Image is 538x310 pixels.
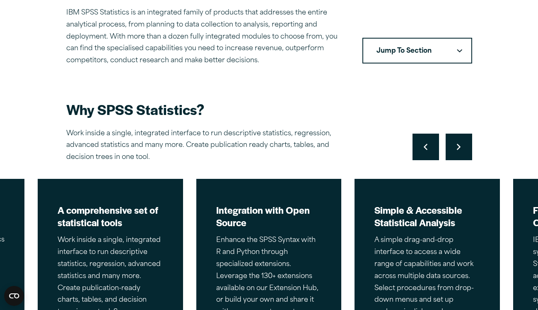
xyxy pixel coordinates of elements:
[446,134,472,160] button: Move to next slide
[362,38,472,63] nav: Table of Contents
[66,128,356,164] p: Work inside a single, integrated interface to run descriptive statistics, regression, advanced st...
[457,49,462,53] svg: Downward pointing chevron
[66,7,343,67] p: IBM SPSS Statistics is an integrated family of products that addresses the entire analytical proc...
[413,134,439,160] button: Move to previous slide
[216,204,322,229] h2: Integration with Open Source
[4,286,24,306] button: Open CMP widget
[374,204,480,229] h2: Simple & Accessible Statistical Analysis
[457,144,461,150] svg: Right pointing chevron
[424,144,427,150] svg: Left pointing chevron
[58,204,163,229] h2: A comprehensive set of statistical tools
[66,100,356,119] h2: Why SPSS Statistics?
[362,38,472,63] button: Jump To SectionDownward pointing chevron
